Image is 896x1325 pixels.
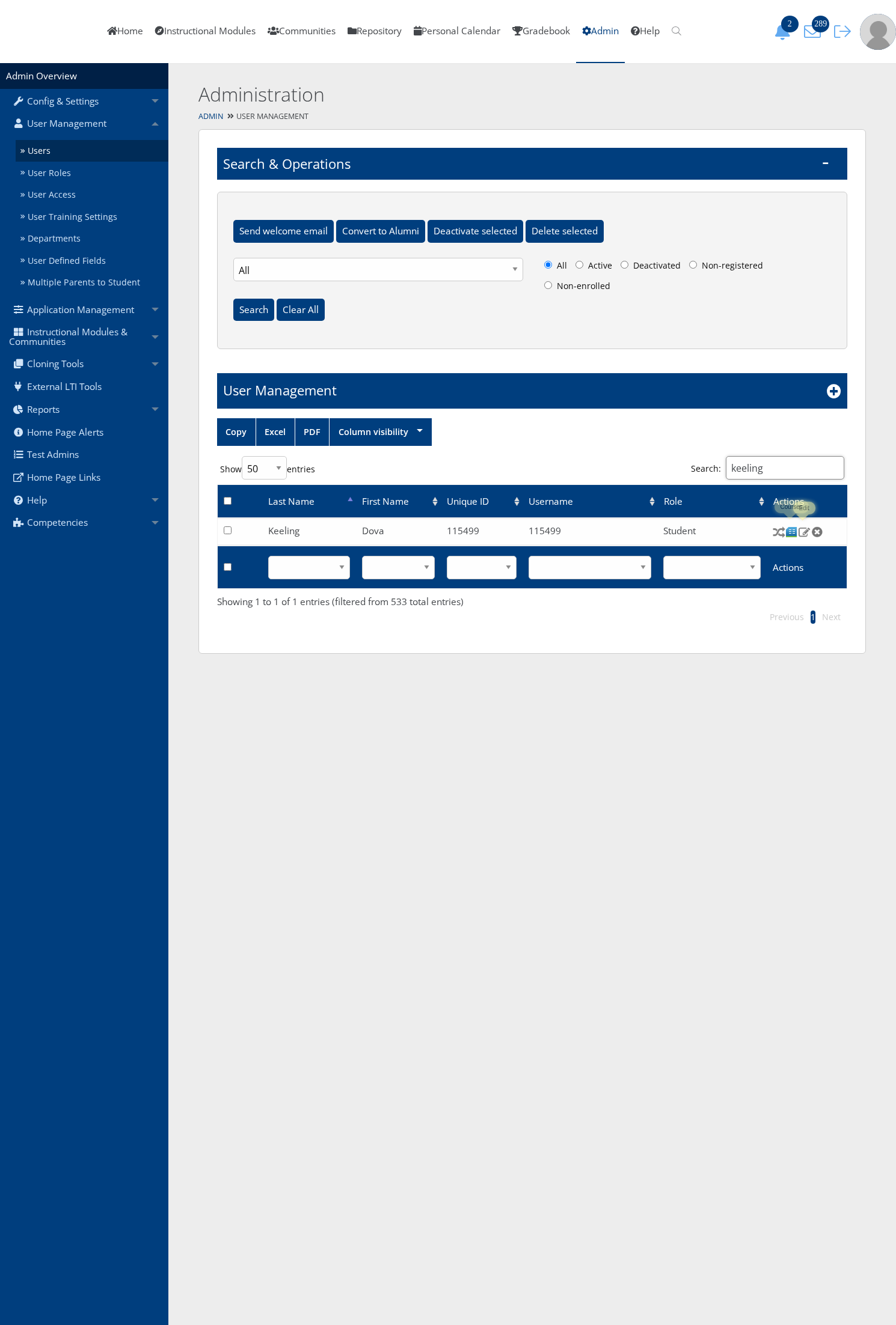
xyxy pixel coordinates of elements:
a: Admin [198,111,223,121]
td: 115499 [523,519,657,544]
td: 115499 [441,519,523,544]
li: Previous [764,609,810,626]
li: 1 [811,611,815,624]
img: user-profile-default-picture.png [860,14,896,50]
h1: User Management [223,381,337,400]
label: Search: [688,456,847,480]
input: Non-enrolled [544,281,552,289]
input: Active [575,261,583,269]
th: Actions [767,484,848,517]
td: Dova [356,519,441,544]
input: Non-registered [689,261,697,269]
input: Search [233,299,274,321]
a: Users [16,140,168,162]
div: Showing 1 to 1 of 1 entries (filtered from 533 total entries) [217,594,847,609]
a: Column visibility [330,418,431,446]
input: Delete selected [526,220,604,243]
a: Admin Overview [6,70,77,82]
label: Show entries [217,456,318,480]
a: PDF [295,418,330,446]
i: Add New [827,384,841,398]
th: Actions [767,546,847,588]
label: Active [572,258,615,278]
input: All [544,261,552,269]
div: Edit [799,505,809,511]
td: Keeling [262,519,356,544]
a: 289 [800,25,830,37]
input: Send welcome email [233,220,334,243]
a: User Roles [16,162,168,184]
button: 289 [800,23,830,40]
a: Departments [16,228,168,250]
div: Courses [781,504,803,510]
input: Deactivated [621,261,628,269]
input: Search: [726,456,844,480]
td: Student [657,519,767,544]
a: User Access [16,184,168,206]
img: Delete [811,526,823,537]
input: Clear All [277,299,325,321]
label: Non-enrolled [541,278,613,299]
th: Role: activate to sort column ascending [658,484,767,517]
span: 2 [781,16,799,32]
td: Last Name: activate to sort column descending [262,484,356,517]
label: Non-registered [686,258,766,278]
a: User Training Settings [16,206,168,228]
input: Deactivate selected [428,220,523,243]
th: Unique ID: activate to sort column ascending [441,484,523,517]
input: Convert to Alumni [336,220,425,243]
h1: Search & Operations [217,148,847,180]
th: Username: activate to sort column ascending [523,484,657,517]
li: Next [816,609,847,626]
a: Copy [217,418,256,446]
img: Edit [798,526,811,537]
label: All [541,258,570,278]
img: Courses [785,526,798,538]
a: Multiple Parents to Student [16,272,168,294]
a: User Defined Fields [16,249,168,272]
span: 289 [812,16,829,32]
td: First Name: activate to sort column ascending [356,484,441,517]
a: 2 [770,25,800,37]
button: 2 [770,23,800,40]
select: Showentries [242,456,287,480]
span: - [822,154,829,168]
h2: Administration [198,81,722,108]
a: Excel [256,418,295,446]
img: Switch User [773,526,785,538]
div: User Management [168,108,896,126]
label: Deactivated [618,258,684,278]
